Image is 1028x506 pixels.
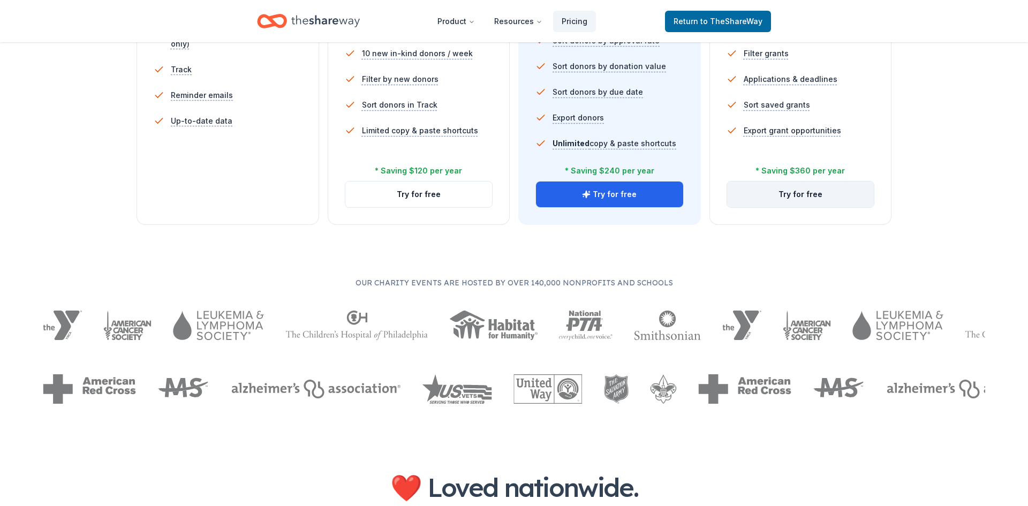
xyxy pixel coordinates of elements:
span: copy & paste shortcuts [553,139,676,148]
img: American Cancer Society [783,311,832,340]
h2: ❤️ Loved nationwide. [343,472,685,502]
img: The Salvation Army [604,374,629,404]
img: Smithsonian [634,311,701,340]
span: Limited copy & paste shortcuts [362,124,478,137]
img: National PTA [559,311,613,340]
p: Our charity events are hosted by over 140,000 nonprofits and schools [43,276,985,289]
span: Up-to-date data [171,115,232,127]
span: Sort saved grants [744,99,810,111]
img: American Red Cross [43,374,136,404]
span: 10 new in-kind donors / week [362,47,473,60]
div: * Saving $120 per year [375,164,462,177]
img: MS [813,374,865,404]
span: Sort donors by due date [553,86,643,99]
img: Leukemia & Lymphoma Society [173,311,263,340]
span: Filter grants [744,47,789,60]
span: Applications & deadlines [744,73,837,86]
div: * Saving $360 per year [755,164,845,177]
span: Export donors [553,111,604,124]
img: United Way [513,374,582,404]
img: US Vets [422,374,492,404]
button: Try for free [536,182,683,207]
span: Return [674,15,762,28]
span: Sort donors in Track [362,99,437,111]
span: to TheShareWay [700,17,762,26]
span: Track [171,63,192,76]
button: Resources [486,11,551,32]
img: The Children's Hospital of Philadelphia [285,311,428,340]
button: Product [429,11,483,32]
span: Sort donors by donation value [553,60,666,73]
img: Boy Scouts of America [650,374,677,404]
img: YMCA [43,311,82,340]
button: Try for free [345,182,493,207]
span: Filter by new donors [362,73,439,86]
a: Home [257,9,360,34]
img: YMCA [722,311,761,340]
img: Habitat for Humanity [449,311,538,340]
div: * Saving $240 per year [565,164,654,177]
img: MS [157,374,210,404]
span: Export grant opportunities [744,124,841,137]
span: Unlimited [553,139,589,148]
img: Leukemia & Lymphoma Society [852,311,943,340]
img: American Red Cross [698,374,791,404]
img: American Cancer Society [103,311,152,340]
nav: Main [429,9,596,34]
span: Reminder emails [171,89,233,102]
a: Pricing [553,11,596,32]
button: Try for free [727,182,874,207]
a: Returnto TheShareWay [665,11,771,32]
img: Alzheimers Association [231,380,400,398]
